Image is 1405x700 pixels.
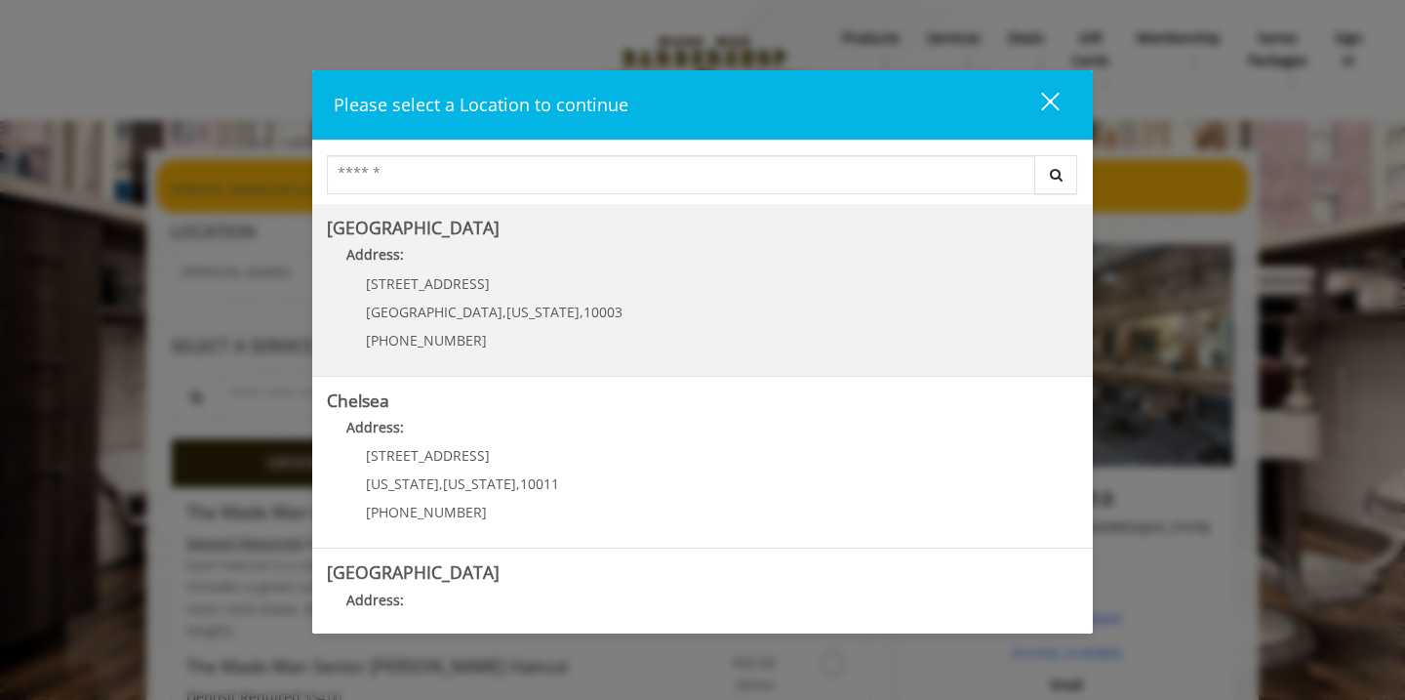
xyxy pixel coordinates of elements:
[366,274,490,293] span: [STREET_ADDRESS]
[366,331,487,350] span: [PHONE_NUMBER]
[583,303,622,321] span: 10003
[346,245,404,264] b: Address:
[516,474,520,493] span: ,
[580,303,583,321] span: ,
[1045,168,1067,182] i: Search button
[366,503,487,521] span: [PHONE_NUMBER]
[1019,91,1058,120] div: close dialog
[520,474,559,493] span: 10011
[327,216,500,239] b: [GEOGRAPHIC_DATA]
[366,303,502,321] span: [GEOGRAPHIC_DATA]
[334,93,628,116] span: Please select a Location to continue
[506,303,580,321] span: [US_STATE]
[327,155,1078,204] div: Center Select
[443,474,516,493] span: [US_STATE]
[502,303,506,321] span: ,
[366,446,490,465] span: [STREET_ADDRESS]
[346,591,404,609] b: Address:
[327,155,1035,194] input: Search Center
[327,389,389,412] b: Chelsea
[366,474,439,493] span: [US_STATE]
[346,418,404,436] b: Address:
[1005,85,1071,125] button: close dialog
[327,560,500,584] b: [GEOGRAPHIC_DATA]
[439,474,443,493] span: ,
